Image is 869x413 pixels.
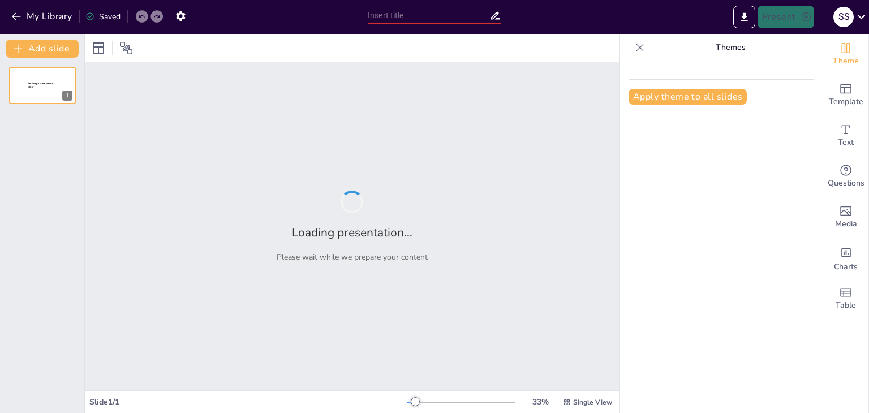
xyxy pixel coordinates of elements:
div: S S [833,7,854,27]
div: Add images, graphics, shapes or video [823,197,868,238]
div: Add a table [823,278,868,319]
div: 33 % [527,397,554,407]
div: Sendsteps presentation editor1 [9,67,76,104]
div: Add ready made slides [823,75,868,115]
button: My Library [8,7,77,25]
div: Saved [85,11,121,22]
button: Add slide [6,40,79,58]
span: Single View [573,398,612,407]
div: Add text boxes [823,115,868,156]
div: Layout [89,39,107,57]
button: Apply theme to all slides [629,89,747,105]
button: S S [833,6,854,28]
span: Media [835,218,857,230]
span: Position [119,41,133,55]
span: Sendsteps presentation editor [28,82,53,88]
span: Text [838,136,854,149]
p: Please wait while we prepare your content [277,252,428,263]
button: Present [758,6,814,28]
span: Charts [834,261,858,273]
span: Theme [833,55,859,67]
span: Table [836,299,856,312]
span: Questions [828,177,864,190]
div: Add charts and graphs [823,238,868,278]
div: Get real-time input from your audience [823,156,868,197]
div: 1 [62,91,72,101]
p: Themes [649,34,812,61]
h2: Loading presentation... [292,225,412,240]
span: Template [829,96,863,108]
div: Slide 1 / 1 [89,397,407,407]
div: Change the overall theme [823,34,868,75]
input: Insert title [368,7,489,24]
button: Export to PowerPoint [733,6,755,28]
